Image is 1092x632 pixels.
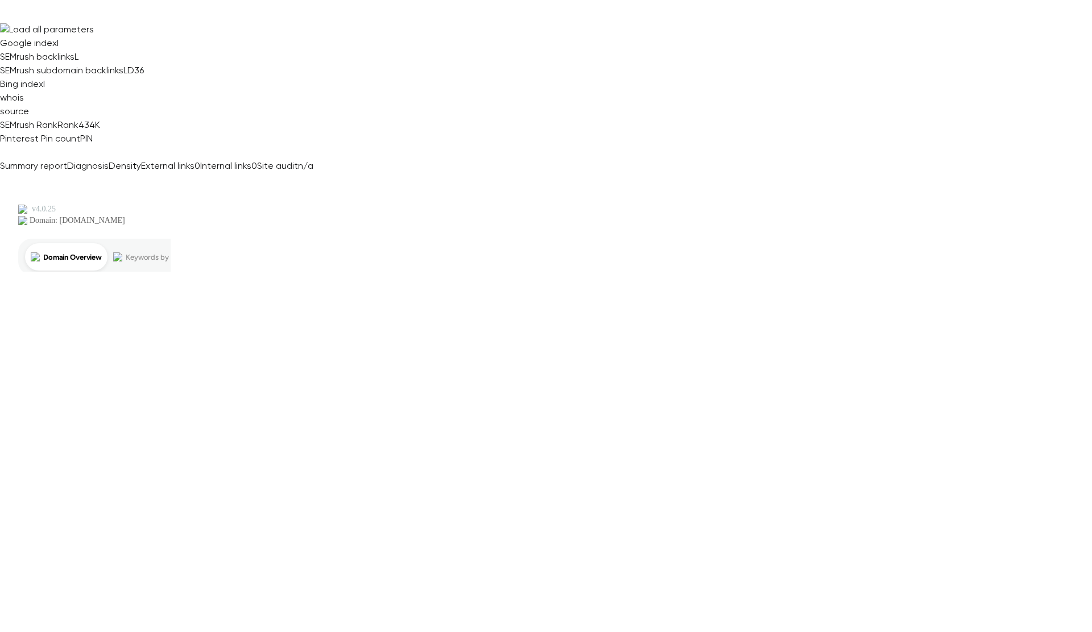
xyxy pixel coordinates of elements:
[43,67,102,74] div: Domain Overview
[251,160,257,171] span: 0
[43,78,45,89] span: I
[57,38,59,48] span: I
[141,160,195,171] span: External links
[67,160,109,171] span: Diagnosis
[30,30,125,39] div: Domain: [DOMAIN_NAME]
[80,133,93,144] span: PIN
[123,65,134,76] span: LD
[31,66,40,75] img: tab_domain_overview_orange.svg
[113,66,122,75] img: tab_keywords_by_traffic_grey.svg
[32,18,56,27] div: v 4.0.25
[257,160,313,171] a: Site auditn/a
[126,67,192,74] div: Keywords by Traffic
[195,160,200,171] span: 0
[134,65,144,76] a: 36
[200,160,251,171] span: Internal links
[109,160,141,171] span: Density
[57,119,78,130] span: Rank
[18,18,27,27] img: logo_orange.svg
[9,24,94,35] span: Load all parameters
[78,119,100,130] a: 434K
[75,51,78,62] span: L
[18,30,27,39] img: website_grey.svg
[257,160,298,171] span: Site audit
[298,160,313,171] span: n/a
